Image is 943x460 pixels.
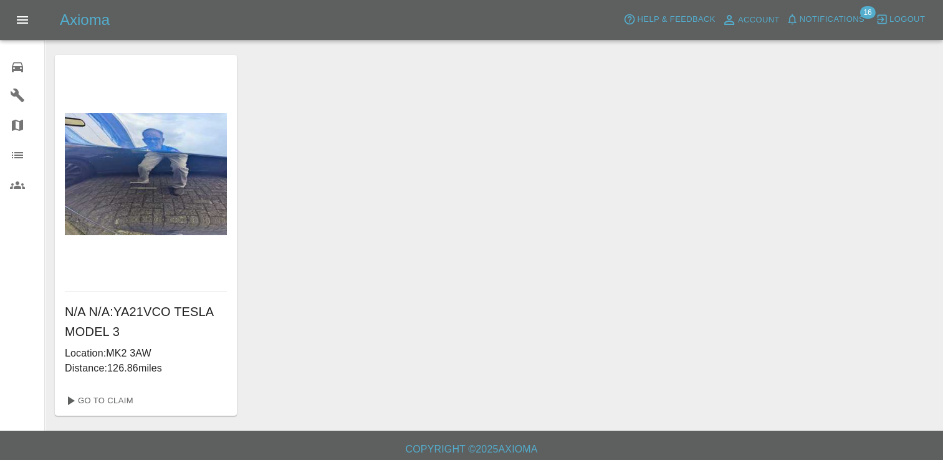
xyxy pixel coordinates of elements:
h5: Axioma [60,10,110,30]
span: Notifications [800,12,864,27]
a: Account [719,10,783,30]
span: Account [738,13,780,27]
span: Help & Feedback [637,12,715,27]
span: Logout [889,12,925,27]
h6: N/A N/A : YA21VCO TESLA MODEL 3 [65,302,227,342]
a: Go To Claim [60,391,136,411]
button: Help & Feedback [620,10,718,29]
p: Location: MK2 3AW [65,346,227,361]
h6: Copyright © 2025 Axioma [10,441,933,458]
button: Logout [873,10,928,29]
button: Open drawer [7,5,37,35]
span: 16 [859,6,875,19]
button: Notifications [783,10,868,29]
p: Distance: 126.86 miles [65,361,227,376]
